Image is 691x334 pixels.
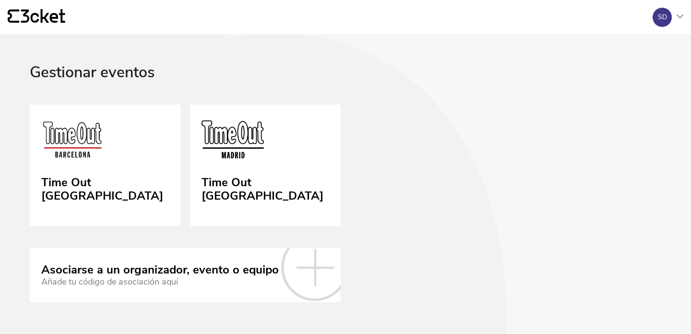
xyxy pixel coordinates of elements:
a: Time Out Barcelona Time Out [GEOGRAPHIC_DATA] [30,105,180,227]
div: SD [658,13,667,21]
a: Time Out Madrid Time Out [GEOGRAPHIC_DATA] [190,105,341,227]
div: Añade tu código de asociación aquí [41,277,279,287]
div: Time Out [GEOGRAPHIC_DATA] [202,172,329,203]
a: Asociarse a un organizador, evento o equipo Añade tu código de asociación aquí [30,248,341,302]
g: {' '} [8,10,19,23]
div: Asociarse a un organizador, evento o equipo [41,263,279,277]
a: {' '} [8,9,65,25]
img: Time Out Barcelona [41,120,104,163]
div: Gestionar eventos [30,64,661,105]
img: Time Out Madrid [202,120,264,163]
div: Time Out [GEOGRAPHIC_DATA] [41,172,169,203]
